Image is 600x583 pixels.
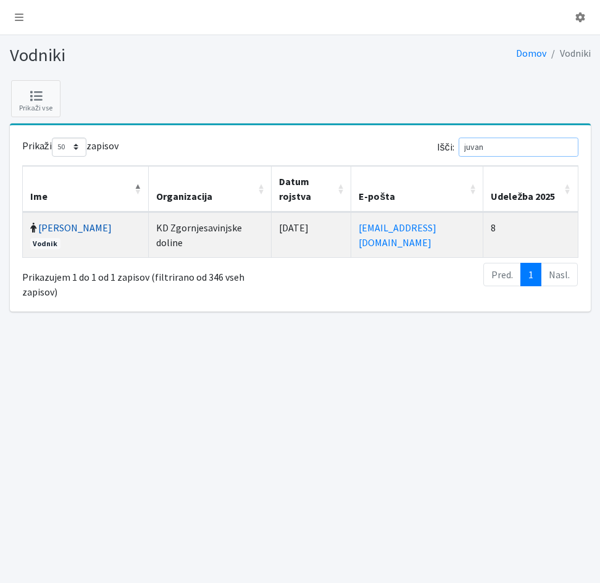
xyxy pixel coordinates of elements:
span: Vodnik [30,238,61,249]
select: Prikažizapisov [52,138,86,157]
th: Organizacija: vključite za naraščujoči sort [149,166,272,212]
th: E-pošta: vključite za naraščujoči sort [351,166,483,212]
div: Prikazujem 1 do 1 od 1 zapisov (filtrirano od 346 vseh zapisov) [22,262,249,300]
a: Prikaži vse [11,80,60,117]
td: KD Zgornjesavinjske doline [149,212,272,257]
input: Išči: [459,138,578,157]
a: [EMAIL_ADDRESS][DOMAIN_NAME] [359,221,436,249]
h1: Vodniki [10,44,296,66]
label: Išči: [437,138,578,157]
th: Udeležba 2025: vključite za naraščujoči sort [483,166,578,212]
th: Ime: vključite za padajoči sort [23,166,149,212]
td: 8 [483,212,578,257]
th: Datum rojstva: vključite za naraščujoči sort [272,166,351,212]
label: Prikaži zapisov [22,138,119,157]
a: [PERSON_NAME] [38,221,112,234]
li: Vodniki [546,44,591,62]
a: 1 [520,263,541,286]
a: Domov [516,47,546,59]
td: [DATE] [272,212,351,257]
